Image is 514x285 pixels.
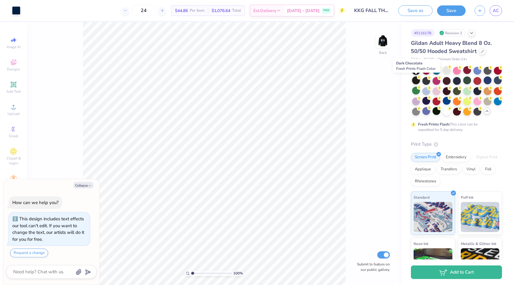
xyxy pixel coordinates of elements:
[414,248,452,278] img: Neon Ink
[7,67,20,72] span: Designs
[175,8,188,14] span: $44.86
[350,5,394,17] input: Untitled Design
[414,202,452,232] img: Standard
[132,5,155,16] input: – –
[461,202,500,232] img: Puff Ink
[438,29,465,37] div: Revision 2
[73,182,93,188] button: Collapse
[190,8,204,14] span: Per Item
[437,165,461,174] div: Transfers
[379,50,387,55] div: Back
[377,35,389,47] img: Back
[212,8,230,14] span: $1,076.64
[437,5,466,16] button: Save
[437,57,467,62] span: Minimum Order: 24 +
[12,200,59,206] div: How can we help you?
[10,249,48,257] button: Request a change
[411,265,502,279] button: Add to Cart
[9,134,18,138] span: Greek
[6,89,21,94] span: Add Text
[7,45,21,49] span: Image AI
[411,153,440,162] div: Screen Print
[323,8,329,13] span: FREE
[233,271,243,276] span: 100 %
[287,8,320,14] span: [DATE] - [DATE]
[414,194,430,200] span: Standard
[463,165,479,174] div: Vinyl
[411,141,502,148] div: Print Type
[253,8,276,14] span: Est. Delivery
[493,7,499,14] span: AC
[461,240,496,247] span: Metallic & Glitter Ink
[418,122,492,132] div: This color can be expedited for 5 day delivery.
[232,8,241,14] span: Total
[461,248,500,278] img: Metallic & Glitter Ink
[12,216,84,242] div: This design includes text effects our tool can't edit. If you want to change the text, our artist...
[490,5,502,16] a: AC
[411,29,435,37] div: # 511617B
[481,165,495,174] div: Foil
[414,240,428,247] span: Neon Ink
[411,39,492,55] span: Gildan Adult Heavy Blend 8 Oz. 50/50 Hooded Sweatshirt
[442,153,470,162] div: Embroidery
[393,59,441,73] div: Dark Chocolate
[3,156,24,166] span: Clipart & logos
[411,165,435,174] div: Applique
[398,5,433,16] button: Save as
[354,262,390,272] label: Submit to feature on our public gallery.
[396,66,436,71] span: Fresh Prints Flash Color
[418,122,450,127] strong: Fresh Prints Flash:
[8,111,20,116] span: Upload
[472,153,501,162] div: Digital Print
[461,194,473,200] span: Puff Ink
[411,177,440,186] div: Rhinestones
